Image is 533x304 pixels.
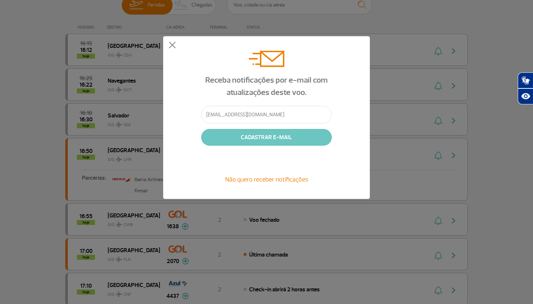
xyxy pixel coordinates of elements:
span: Receba notificações por e-mail com atualizações deste voo. [205,75,328,97]
input: Informe o seu e-mail [201,106,332,124]
span: Não quero receber notificações [225,175,308,183]
button: CADASTRAR E-MAIL [201,129,332,146]
button: Abrir tradutor de língua de sinais. [518,72,533,88]
button: Abrir recursos assistivos. [518,88,533,104]
div: Plugin de acessibilidade da Hand Talk. [518,72,533,104]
